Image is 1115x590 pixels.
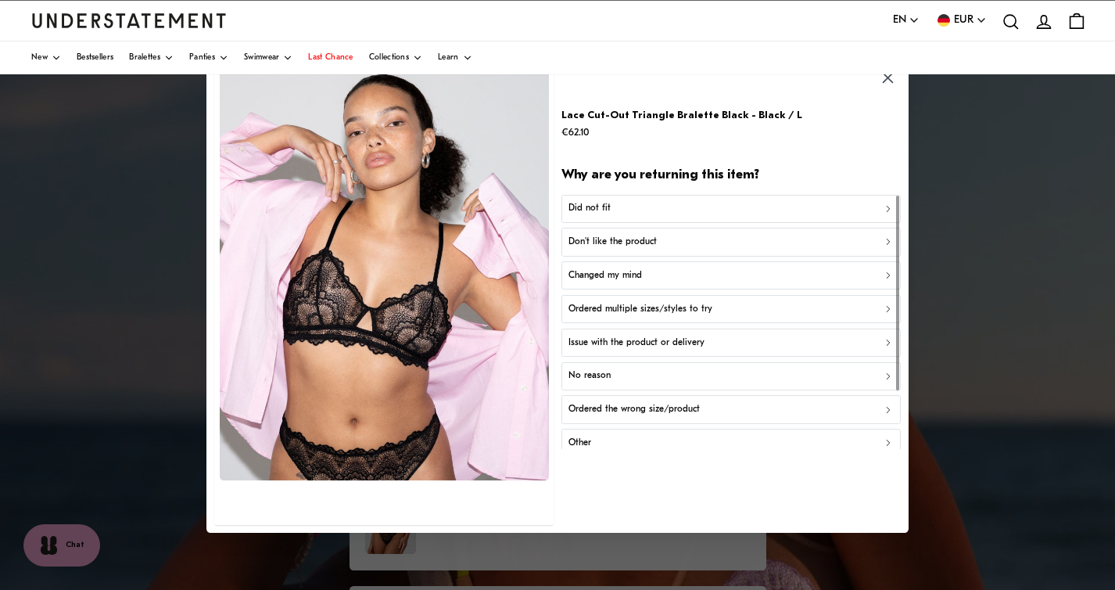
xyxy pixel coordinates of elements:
span: Learn [438,54,459,62]
button: No reason [561,362,901,390]
p: €62.10 [561,124,802,141]
button: Issue with the product or delivery [561,329,901,357]
p: Lace Cut-Out Triangle Bralette Black - Black / L [561,106,802,123]
p: Don't like the product [568,235,657,250]
span: EN [893,12,906,29]
span: New [31,54,48,62]
a: Collections [369,41,422,74]
span: Panties [189,54,215,62]
a: Panties [189,41,228,74]
button: Changed my mind [561,261,901,290]
span: Bestsellers [77,54,113,62]
a: Bralettes [129,41,174,74]
h2: Why are you returning this item? [561,167,901,185]
a: New [31,41,61,74]
a: Last Chance [308,41,353,74]
button: EN [893,12,920,29]
p: No reason [568,369,611,383]
button: Did not fit [561,194,901,222]
button: Don't like the product [561,228,901,256]
img: SABO-BRA-016.jpg [220,70,549,480]
button: Other [561,429,901,457]
p: Issue with the product or delivery [568,335,704,350]
span: Swimwear [244,54,279,62]
span: Bralettes [129,54,160,62]
button: EUR [935,12,987,29]
a: Understatement Homepage [31,13,227,27]
p: Ordered multiple sizes/styles to try [568,302,712,317]
button: Ordered multiple sizes/styles to try [561,295,901,323]
a: Bestsellers [77,41,113,74]
span: Collections [369,54,409,62]
button: Ordered the wrong size/product [561,395,901,423]
p: Ordered the wrong size/product [568,402,700,417]
p: Did not fit [568,201,611,216]
span: EUR [954,12,973,29]
a: Learn [438,41,472,74]
span: Last Chance [308,54,353,62]
a: Swimwear [244,41,292,74]
p: Changed my mind [568,268,642,283]
p: Other [568,436,591,451]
